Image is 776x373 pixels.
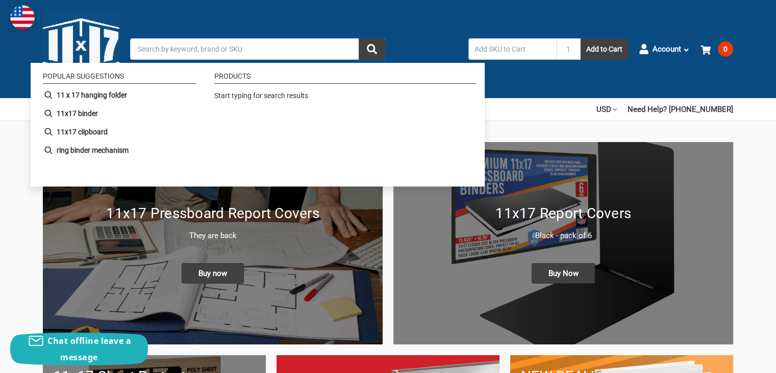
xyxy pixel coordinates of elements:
li: Popular suggestions [43,73,196,84]
b: ring binder mechanism [57,145,129,156]
a: 0 [700,36,733,62]
b: 11x17 clipboard [57,127,108,137]
div: Instant Search Results [31,63,485,186]
li: 11 x 17 hanging folder [39,86,201,104]
a: Need Help? [PHONE_NUMBER] [628,98,733,121]
button: Add to Cart [581,38,628,60]
li: 11x17 binder [39,104,201,123]
h1: 11x17 Report Covers [404,203,722,224]
b: 11x17 binder [57,108,98,119]
p: Black - pack of 6 [404,230,722,242]
img: 11x17.com [43,11,119,87]
button: Chat offline leave a message [10,333,148,365]
img: 11x17 Report Covers [393,142,733,344]
li: 11x17 clipboard [39,123,201,141]
span: Account [653,43,681,55]
h1: 11x17 Pressboard Report Covers [54,203,372,224]
span: Chat offline leave a message [47,335,131,363]
img: duty and tax information for United States [10,5,35,30]
span: 0 [718,41,733,57]
a: USD [596,98,617,121]
a: Account [639,36,690,62]
div: Start typing for search results [214,90,472,107]
b: 11 x 17 hanging folder [57,90,127,101]
span: Buy Now [532,263,595,284]
input: Search by keyword, brand or SKU [130,38,385,60]
p: They are back [54,230,372,242]
li: ring binder mechanism [39,141,201,159]
a: 11x17 Report Covers 11x17 Report Covers Black - pack of 6 Buy Now [393,142,733,344]
li: Products [214,73,477,84]
span: Buy now [182,263,244,284]
a: New 11x17 Pressboard Binders 11x17 Pressboard Report Covers They are back Buy now [43,142,383,344]
input: Add SKU to Cart [468,38,556,60]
